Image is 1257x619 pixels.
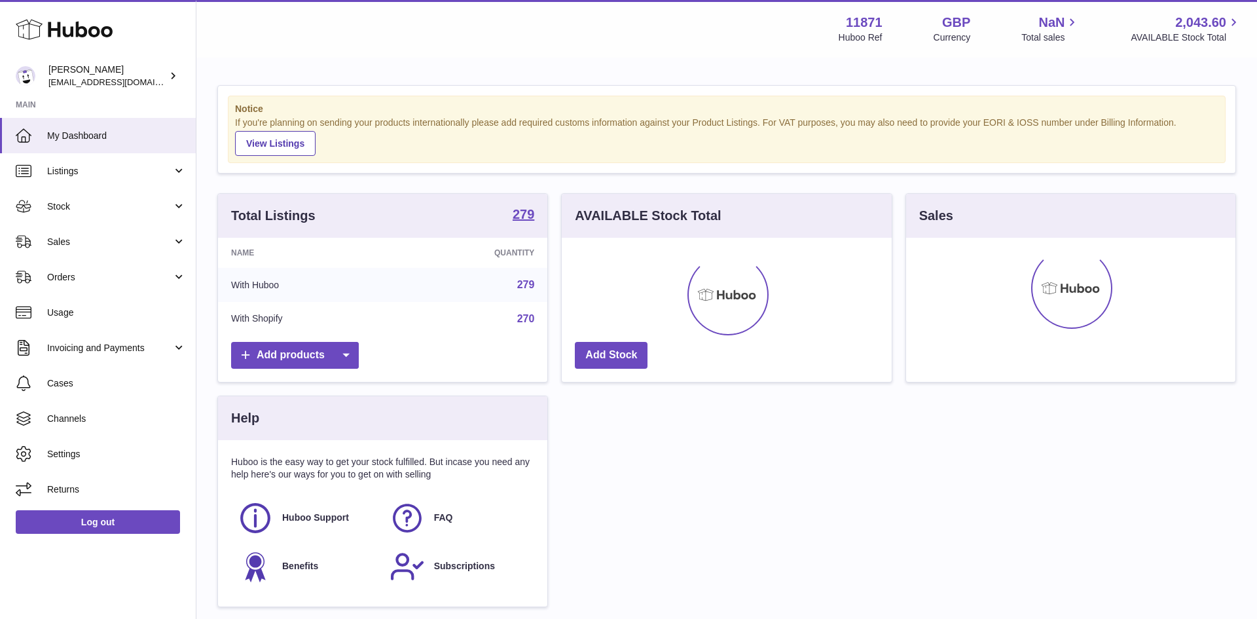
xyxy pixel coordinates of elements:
[231,342,359,369] a: Add products
[282,560,318,572] span: Benefits
[47,413,186,425] span: Channels
[513,208,534,221] strong: 279
[513,208,534,223] a: 279
[47,271,172,284] span: Orders
[231,409,259,427] h3: Help
[218,302,395,336] td: With Shopify
[390,500,528,536] a: FAQ
[47,377,186,390] span: Cases
[235,131,316,156] a: View Listings
[47,342,172,354] span: Invoicing and Payments
[47,200,172,213] span: Stock
[575,342,647,369] a: Add Stock
[47,165,172,178] span: Listings
[919,207,953,225] h3: Sales
[395,238,547,268] th: Quantity
[1131,14,1241,44] a: 2,043.60 AVAILABLE Stock Total
[282,512,349,524] span: Huboo Support
[1038,14,1065,31] span: NaN
[434,512,453,524] span: FAQ
[218,268,395,302] td: With Huboo
[517,313,535,324] a: 270
[390,549,528,584] a: Subscriptions
[1175,14,1226,31] span: 2,043.60
[47,236,172,248] span: Sales
[934,31,971,44] div: Currency
[47,483,186,496] span: Returns
[942,14,970,31] strong: GBP
[231,456,534,481] p: Huboo is the easy way to get your stock fulfilled. But incase you need any help here's our ways f...
[1131,31,1241,44] span: AVAILABLE Stock Total
[231,207,316,225] h3: Total Listings
[434,560,495,572] span: Subscriptions
[575,207,721,225] h3: AVAILABLE Stock Total
[846,14,883,31] strong: 11871
[839,31,883,44] div: Huboo Ref
[48,77,192,87] span: [EMAIL_ADDRESS][DOMAIN_NAME]
[238,500,376,536] a: Huboo Support
[517,279,535,290] a: 279
[235,103,1218,115] strong: Notice
[47,307,186,319] span: Usage
[1021,31,1080,44] span: Total sales
[238,549,376,584] a: Benefits
[16,510,180,534] a: Log out
[218,238,395,268] th: Name
[48,64,166,88] div: [PERSON_NAME]
[47,130,186,142] span: My Dashboard
[16,66,35,86] img: internalAdmin-11871@internal.huboo.com
[1021,14,1080,44] a: NaN Total sales
[235,117,1218,156] div: If you're planning on sending your products internationally please add required customs informati...
[47,448,186,460] span: Settings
